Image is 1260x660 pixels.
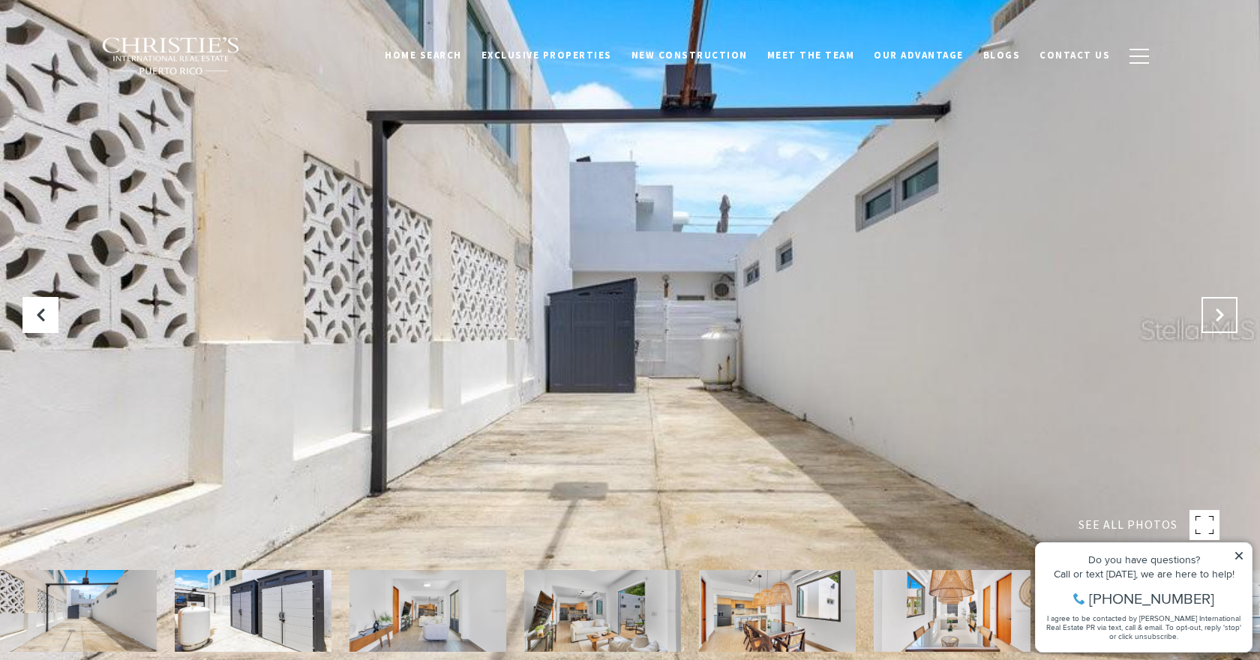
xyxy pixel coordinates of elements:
span: [PHONE_NUMBER] [61,70,187,85]
a: Home Search [375,41,472,70]
button: Previous Slide [22,297,58,333]
a: Blogs [973,41,1030,70]
img: 1902 CALLE CACIQUE [874,570,1030,652]
span: New Construction [631,49,748,61]
a: New Construction [622,41,757,70]
div: Do you have questions? [16,34,217,44]
img: Christie's International Real Estate black text logo [101,37,241,76]
img: 1902 CALLE CACIQUE [699,570,856,652]
a: Our Advantage [864,41,973,70]
span: Exclusive Properties [481,49,612,61]
span: I agree to be contacted by [PERSON_NAME] International Real Estate PR via text, call & email. To ... [19,92,214,121]
div: Call or text [DATE], we are here to help! [16,48,217,58]
span: Contact Us [1039,49,1110,61]
button: button [1120,34,1159,78]
a: Meet the Team [757,41,865,70]
span: Our Advantage [874,49,964,61]
img: 1902 CALLE CACIQUE [349,570,506,652]
img: 1902 CALLE CACIQUE [524,570,681,652]
span: Blogs [983,49,1021,61]
img: 1902 CALLE CACIQUE [175,570,331,652]
a: Exclusive Properties [472,41,622,70]
span: SEE ALL PHOTOS [1078,515,1177,535]
button: Next Slide [1201,297,1237,333]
